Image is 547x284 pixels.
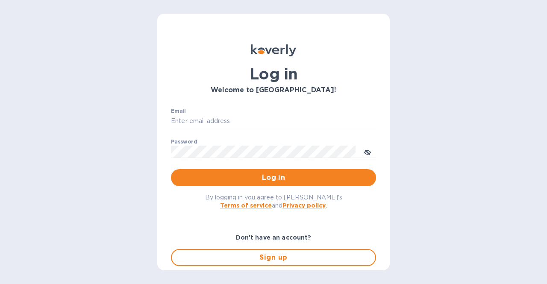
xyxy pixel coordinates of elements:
button: Sign up [171,249,376,266]
button: Log in [171,169,376,186]
span: Sign up [179,252,368,263]
h1: Log in [171,65,376,83]
label: Email [171,108,186,114]
input: Enter email address [171,115,376,128]
span: By logging in you agree to [PERSON_NAME]'s and . [205,194,342,209]
a: Privacy policy [282,202,326,209]
h3: Welcome to [GEOGRAPHIC_DATA]! [171,86,376,94]
span: Log in [178,173,369,183]
img: Koverly [251,44,296,56]
button: toggle password visibility [359,143,376,160]
label: Password [171,139,197,144]
b: Don't have an account? [236,234,312,241]
a: Terms of service [220,202,272,209]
